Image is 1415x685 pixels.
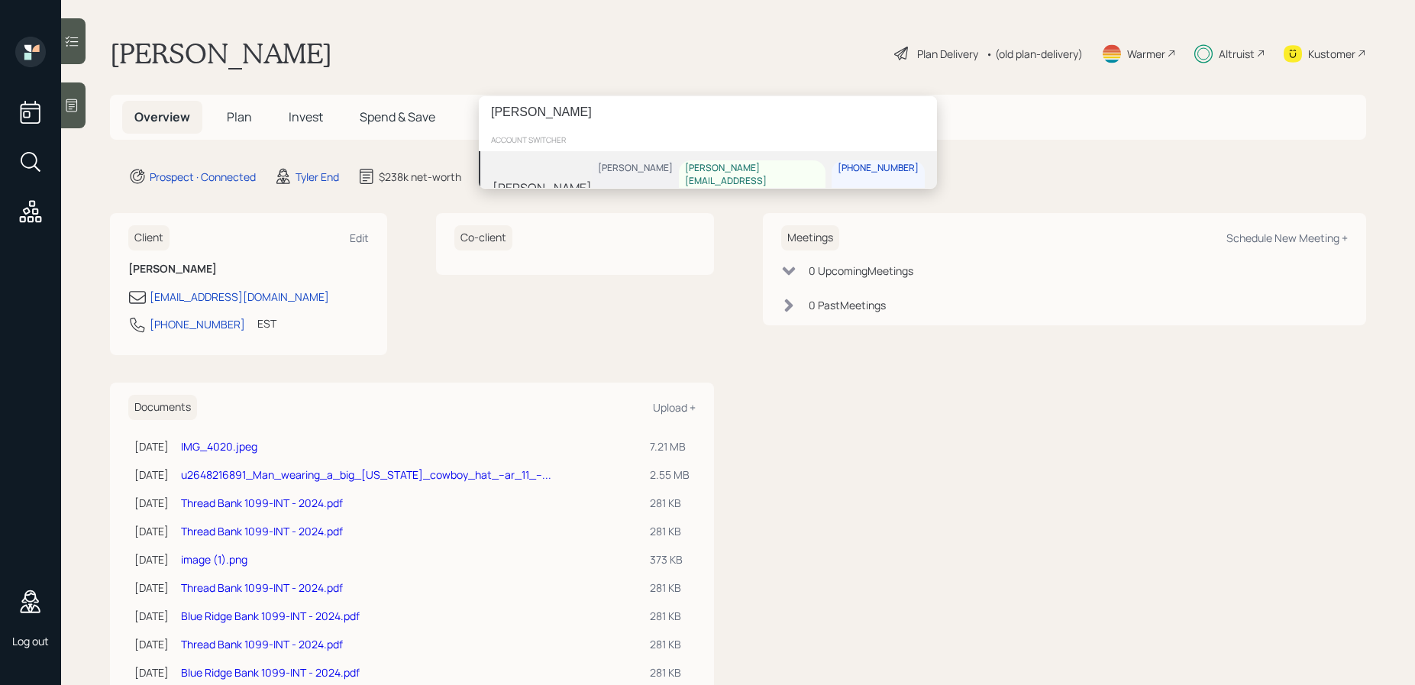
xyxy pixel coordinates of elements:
[838,162,919,175] div: [PHONE_NUMBER]
[479,96,937,128] input: Type a command or search…
[479,128,937,151] div: account switcher
[493,178,592,196] div: [PERSON_NAME]
[685,162,819,213] div: [PERSON_NAME][EMAIL_ADDRESS][PERSON_NAME][DOMAIN_NAME]
[598,162,673,175] div: [PERSON_NAME]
